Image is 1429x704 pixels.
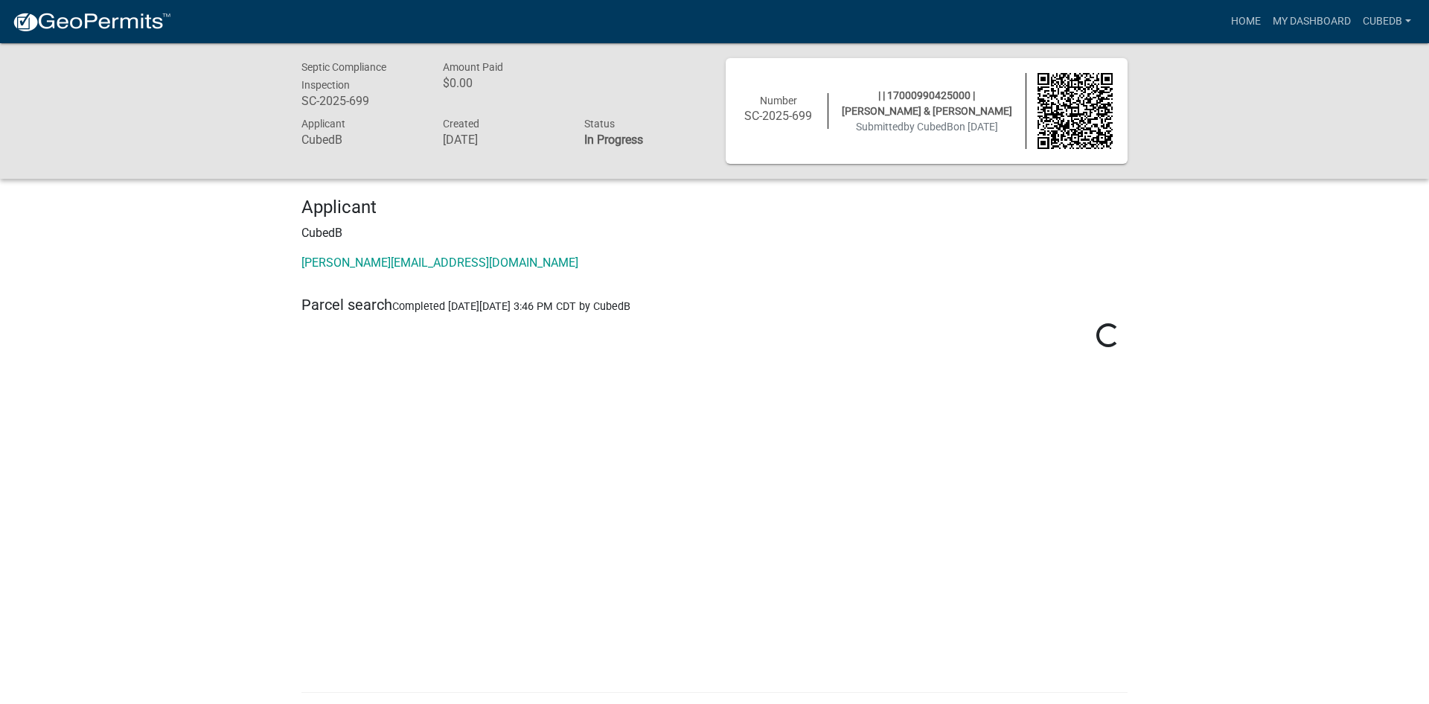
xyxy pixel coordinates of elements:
a: Home [1225,7,1267,36]
span: Septic Compliance Inspection [301,61,386,91]
a: My Dashboard [1267,7,1357,36]
h6: $0.00 [443,76,562,90]
span: Amount Paid [443,61,503,73]
h4: Applicant [301,197,1128,218]
img: QR code [1038,73,1113,149]
h6: SC-2025-699 [301,94,421,108]
span: Number [760,95,797,107]
a: [PERSON_NAME][EMAIL_ADDRESS][DOMAIN_NAME] [301,256,578,270]
span: | | 17000990425000 | [PERSON_NAME] & [PERSON_NAME] [842,89,1012,117]
h6: SC-2025-699 [741,109,816,123]
h6: CubedB [301,133,421,147]
a: CubedB [1357,7,1417,36]
span: Submitted on [DATE] [856,121,998,133]
p: CubedB [301,224,1128,242]
span: Status [584,118,615,130]
h5: Parcel search [301,296,1128,314]
span: Created [443,118,479,130]
span: by CubedB [904,121,953,133]
strong: In Progress [584,133,643,147]
span: Completed [DATE][DATE] 3:46 PM CDT by CubedB [392,300,630,313]
h6: [DATE] [443,133,562,147]
span: Applicant [301,118,345,130]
